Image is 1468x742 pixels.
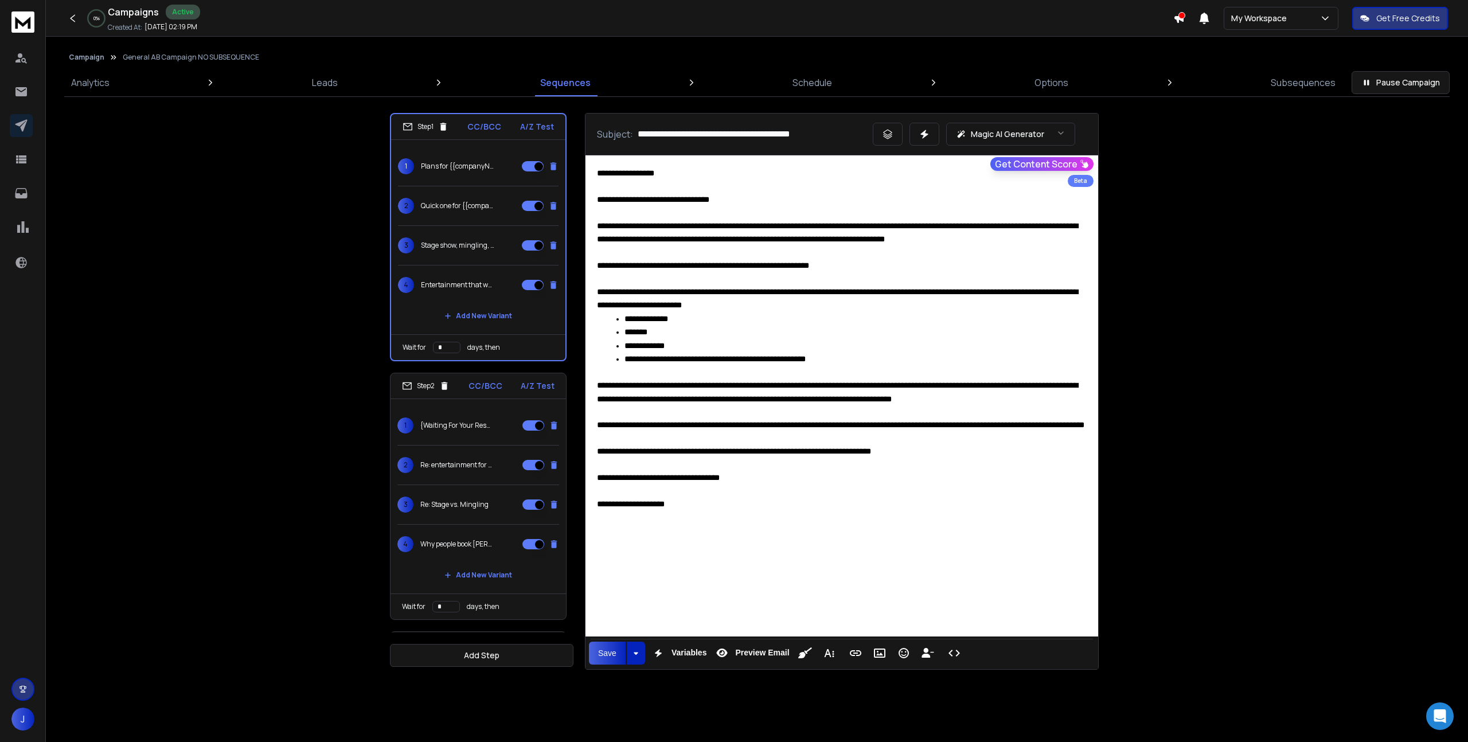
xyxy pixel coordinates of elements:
button: J [11,708,34,731]
div: Open Intercom Messenger [1426,702,1454,730]
a: Options [1028,69,1075,96]
div: Beta [1068,175,1094,187]
button: Save [589,642,626,665]
p: Magic AI Generator [971,128,1044,140]
p: A/Z Test [521,380,555,392]
span: 4 [397,536,413,552]
p: Leads [312,76,338,89]
span: 4 [398,277,414,293]
li: Step1CC/BCCA/Z Test1Plans for {{companyName}}'s upcoming events?2Quick one for {{companyName}}3St... [390,113,567,361]
p: Why people book [PERSON_NAME] [420,540,494,549]
button: Preview Email [711,642,791,665]
button: More Text [818,642,840,665]
p: Stage show, mingling, or both? [421,241,494,250]
span: 3 [397,497,413,513]
p: Analytics [71,76,110,89]
p: Created At: [108,23,142,32]
a: Subsequences [1264,69,1342,96]
p: {Waiting For Your Response|Your Thoughts?|Following Up|Just Checking In} [420,421,494,430]
p: Quick one for {{companyName}} [421,201,494,210]
p: CC/BCC [468,380,502,392]
button: Insert Image (⌘P) [869,642,891,665]
p: Options [1034,76,1068,89]
li: Step2CC/BCCA/Z Test1{Waiting For Your Response|Your Thoughts?|Following Up|Just Checking In}2Re: ... [390,373,567,620]
p: Re: entertainment for {{companyName}} [420,460,494,470]
button: Code View [943,642,965,665]
button: Variables [647,642,709,665]
span: 3 [398,237,414,253]
button: Get Free Credits [1352,7,1448,30]
p: Subsequences [1271,76,1336,89]
h1: Campaigns [108,5,159,19]
button: Get Content Score [990,157,1094,171]
p: Sequences [540,76,591,89]
a: Schedule [786,69,839,96]
button: Add New Variant [435,304,521,327]
p: [DATE] 02:19 PM [145,22,197,32]
p: A/Z Test [520,121,554,132]
p: Entertainment that works [421,280,494,290]
a: Analytics [64,69,116,96]
span: Variables [669,648,709,658]
div: Step 1 [403,122,448,132]
button: Add Step [390,644,573,667]
div: Active [166,5,200,19]
img: logo [11,11,34,33]
p: Schedule [792,76,832,89]
button: Magic AI Generator [946,123,1075,146]
p: 0 % [93,15,100,22]
div: Step 2 [402,381,450,391]
p: Re: Stage vs. Mingling [420,500,489,509]
span: 1 [398,158,414,174]
button: Campaign [69,53,104,62]
a: Sequences [533,69,598,96]
p: Plans for {{companyName}}'s upcoming events? [421,162,494,171]
span: 2 [398,198,414,214]
p: Wait for [402,602,425,611]
button: Insert Unsubscribe Link [917,642,939,665]
button: Pause Campaign [1352,71,1450,94]
p: days, then [467,343,500,352]
p: CC/BCC [467,121,501,132]
a: Leads [305,69,345,96]
span: Preview Email [733,648,791,658]
p: Subject: [597,127,633,141]
span: 2 [397,457,413,473]
p: days, then [467,602,499,611]
p: Wait for [403,343,426,352]
button: Emoticons [893,642,915,665]
button: Clean HTML [794,642,816,665]
p: My Workspace [1231,13,1291,24]
span: 1 [397,417,413,434]
p: General AB Campaign NO SUBSEQUENCE [123,53,259,62]
button: Insert Link (⌘K) [845,642,866,665]
button: Add New Variant [435,564,521,587]
p: Get Free Credits [1376,13,1440,24]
